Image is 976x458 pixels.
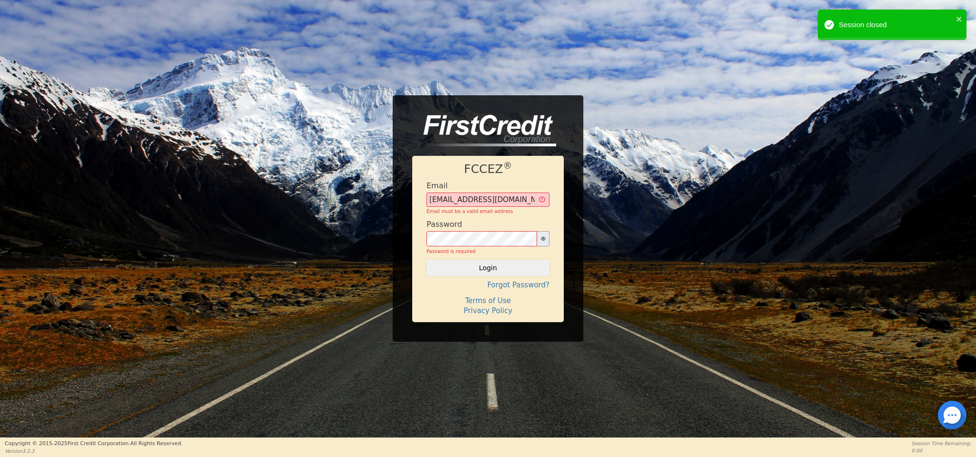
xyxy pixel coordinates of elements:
div: Password is required [427,248,549,255]
p: Session Time Remaining: [912,440,971,447]
p: 0:00 [912,447,971,454]
input: password [427,231,537,246]
h4: Privacy Policy [427,306,549,315]
sup: ® [503,161,512,171]
input: Enter email [427,193,549,207]
h4: Password [427,220,462,229]
h4: Terms of Use [427,296,549,305]
h1: FCCEZ [427,162,549,176]
button: Login [427,260,549,276]
div: Email must be a valid email address [427,208,549,215]
button: close [956,13,963,24]
p: Version 3.2.3 [5,448,183,455]
h4: Email [427,181,447,190]
div: Session closed [839,20,953,31]
h4: Forgot Password? [427,281,549,289]
img: logo-CMu_cnol.png [412,115,556,146]
p: Copyright © 2015- 2025 First Credit Corporation. [5,440,183,448]
span: All Rights Reserved. [130,440,183,447]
